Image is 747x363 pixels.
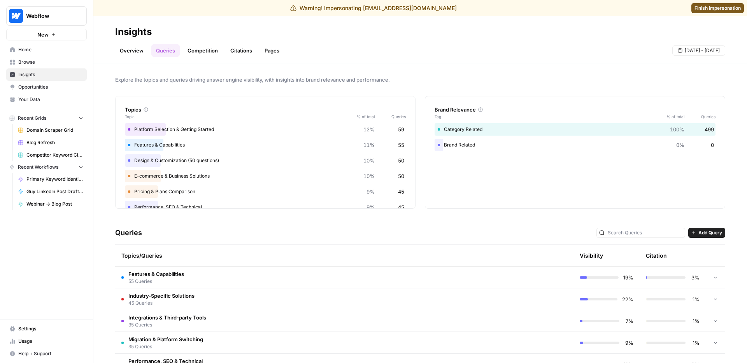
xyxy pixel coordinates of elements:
a: Pages [260,44,284,57]
span: New [37,31,49,38]
span: Settings [18,325,83,332]
span: 0% [676,141,684,149]
input: Search Queries [608,229,682,237]
span: Integrations & Third-party Tools [128,314,206,321]
div: Warning! Impersonating [EMAIL_ADDRESS][DOMAIN_NAME] [290,4,457,12]
a: Opportunities [6,81,87,93]
span: Browse [18,59,83,66]
span: 50 [398,157,404,164]
span: 3% [690,274,700,281]
span: 0 [711,141,714,149]
span: 10% [363,172,375,180]
a: Browse [6,56,87,68]
div: Features & Capabilities [125,139,406,151]
span: 9% [366,203,375,211]
span: Guy LinkedIn Post Draft Creator [26,188,83,195]
a: Citations [226,44,257,57]
button: Recent Grids [6,112,87,124]
span: Webinar -> Blog Post [26,201,83,208]
span: Add Query [698,229,722,236]
span: 9% [624,339,633,347]
span: 100% [670,126,684,133]
span: Explore the topics and queries driving answer engine visibility, with insights into brand relevan... [115,76,725,84]
span: 7% [624,317,633,325]
div: Insights [115,26,152,38]
span: Home [18,46,83,53]
div: Topics/Queries [121,245,501,266]
span: % of total [351,113,375,120]
span: 1% [690,317,700,325]
a: Competitor Keyword Cluster -> Brief [14,149,87,161]
span: 45 [398,188,404,195]
span: 1% [690,295,700,303]
div: Citation [646,245,667,266]
button: Recent Workflows [6,161,87,173]
div: Pricing & Plans Comparison [125,185,406,198]
a: Webinar -> Blog Post [14,198,87,210]
div: Brand Relevance [435,106,715,113]
span: Opportunities [18,84,83,91]
a: Blog Refresh [14,136,87,149]
span: 1% [690,339,700,347]
div: Brand Related [435,139,715,151]
span: 9% [366,188,375,195]
span: Competitor Keyword Cluster -> Brief [26,152,83,159]
span: Your Data [18,96,83,103]
span: 12% [363,126,375,133]
span: Recent Grids [18,115,46,122]
button: [DATE] - [DATE] [672,45,725,56]
div: Design & Customization (50 questions) [125,154,406,167]
a: Primary Keyword Identifier (SemRUSH) [14,173,87,185]
span: Recent Workflows [18,164,58,171]
a: Your Data [6,93,87,106]
a: Guy LinkedIn Post Draft Creator [14,185,87,198]
div: Platform Selection & Getting Started [125,123,406,136]
a: Usage [6,335,87,347]
div: E-commerce & Business Solutions [125,170,406,182]
span: 35 Queries [128,343,203,350]
div: Topics [125,106,406,113]
button: New [6,29,87,40]
span: 11% [363,141,375,149]
span: Insights [18,71,83,78]
span: Migration & Platform Switching [128,335,203,343]
a: Overview [115,44,148,57]
span: 55 Queries [128,278,184,285]
a: Finish impersonation [691,3,744,13]
div: Performance, SEO & Technical [125,201,406,213]
h3: Queries [115,227,142,238]
span: % of total [661,113,684,120]
span: [DATE] - [DATE] [685,47,720,54]
div: Category Related [435,123,715,136]
span: 55 [398,141,404,149]
span: Queries [684,113,715,120]
span: 19% [623,274,633,281]
img: Webflow Logo [9,9,23,23]
span: Finish impersonation [694,5,741,12]
span: Usage [18,338,83,345]
div: Visibility [580,252,603,260]
span: Primary Keyword Identifier (SemRUSH) [26,176,83,183]
a: Domain Scraper Grid [14,124,87,136]
span: Features & Capabilities [128,270,184,278]
span: Topic [125,113,351,120]
span: 10% [363,157,375,164]
span: Help + Support [18,350,83,357]
span: 35 Queries [128,321,206,328]
span: 59 [398,126,404,133]
span: 22% [622,295,633,303]
span: 499 [705,126,714,133]
span: Tag [435,113,661,120]
span: 45 [398,203,404,211]
span: 50 [398,172,404,180]
span: Industry-Specific Solutions [128,292,195,300]
span: 45 Queries [128,300,195,307]
a: Competition [183,44,223,57]
a: Home [6,44,87,56]
a: Settings [6,323,87,335]
button: Workspace: Webflow [6,6,87,26]
span: Queries [375,113,406,120]
span: Domain Scraper Grid [26,127,83,134]
a: Insights [6,68,87,81]
span: Blog Refresh [26,139,83,146]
